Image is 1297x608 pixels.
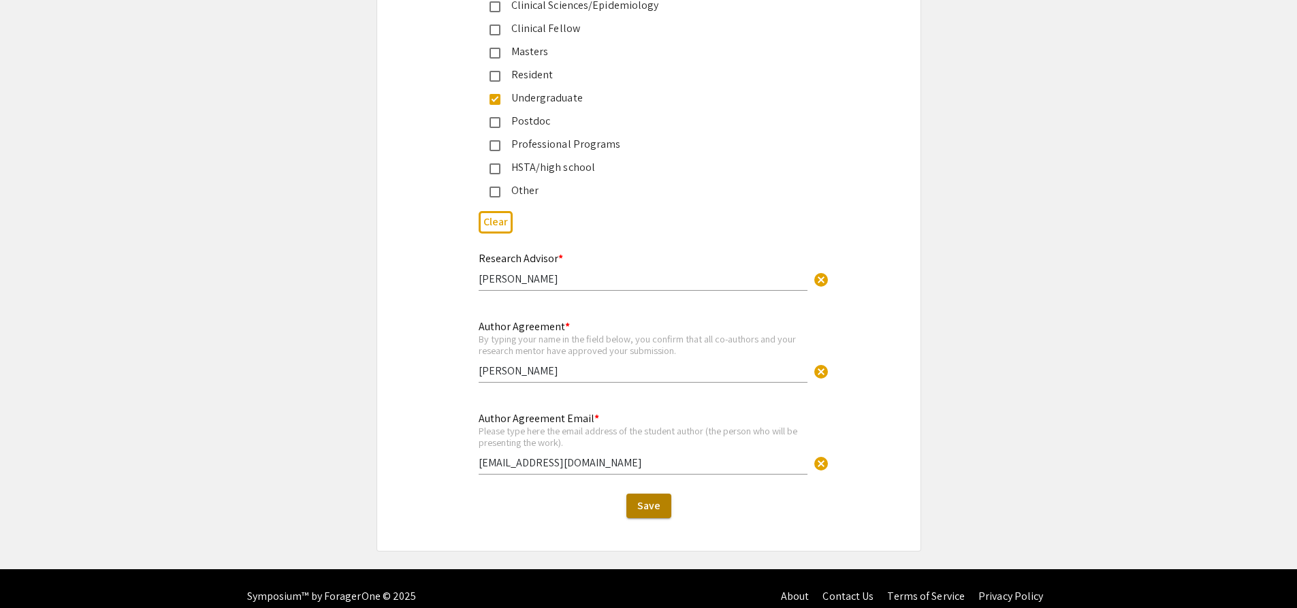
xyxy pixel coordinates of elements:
div: By typing your name in the field below, you confirm that all co-authors and your research mentor ... [479,333,807,357]
div: Undergraduate [500,90,786,106]
button: Clear [807,265,835,292]
button: Clear [807,449,835,476]
div: Postdoc [500,113,786,129]
mat-label: Research Advisor [479,251,563,266]
button: Save [626,494,671,518]
mat-label: Author Agreement Email [479,411,599,426]
div: HSTA/high school [500,159,786,176]
span: cancel [813,455,829,472]
iframe: Chat [10,547,58,598]
span: cancel [813,364,829,380]
span: Save [637,498,660,513]
button: Clear [479,211,513,234]
button: Clear [807,357,835,384]
div: Clinical Fellow [500,20,786,37]
a: Terms of Service [887,589,965,603]
div: Masters [500,44,786,60]
mat-label: Author Agreement [479,319,570,334]
a: Contact Us [822,589,874,603]
div: Please type here the email address of the student author (the person who will be presenting the w... [479,425,807,449]
a: About [781,589,810,603]
input: Type Here [479,364,807,378]
input: Type Here [479,455,807,470]
div: Professional Programs [500,136,786,153]
div: Resident [500,67,786,83]
a: Privacy Policy [978,589,1043,603]
div: Other [500,182,786,199]
span: cancel [813,272,829,288]
input: Type Here [479,272,807,286]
